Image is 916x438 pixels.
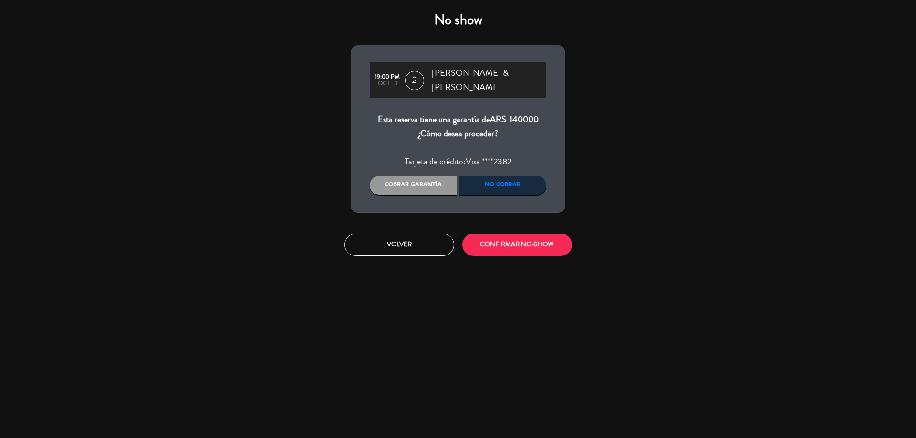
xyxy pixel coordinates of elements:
[344,234,454,256] button: Volver
[370,155,546,169] div: Tarjeta de crédito:
[462,234,572,256] button: CONFIRMAR NO-SHOW
[405,71,424,90] span: 2
[375,74,400,81] div: 19:00 PM
[370,176,457,195] div: Cobrar garantía
[370,112,546,141] div: Esta reserva tiene una garantía de ¿Cómo desea proceder?
[510,113,539,125] span: 140000
[432,66,546,94] span: [PERSON_NAME] & [PERSON_NAME]
[351,11,565,29] h4: No show
[375,81,400,87] div: oct., 3
[490,113,506,125] span: ARS
[459,176,547,195] div: No cobrar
